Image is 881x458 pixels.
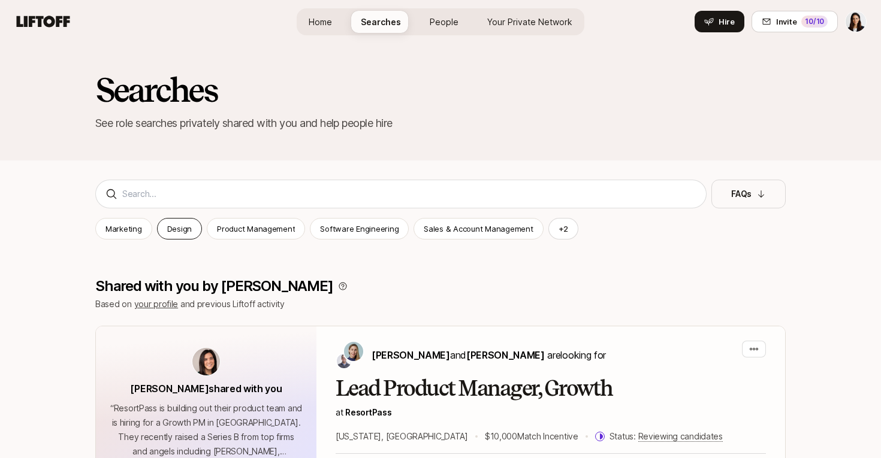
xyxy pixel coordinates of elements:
a: Home [299,11,342,33]
a: Searches [351,11,411,33]
span: People [430,16,458,28]
img: Amy Krym [344,342,363,361]
a: ResortPass [345,407,391,417]
button: Invite10/10 [752,11,838,32]
span: and [450,349,545,361]
input: Search... [122,187,696,201]
h2: Lead Product Manager, Growth [336,377,766,401]
p: Software Engineering [320,223,399,235]
button: FAQs [711,180,786,208]
p: FAQs [731,187,752,201]
p: Marketing [105,223,142,235]
p: Design [167,223,192,235]
img: Ashley Simon [846,11,866,32]
a: your profile [134,299,179,309]
a: Your Private Network [478,11,582,33]
h2: Searches [95,72,786,108]
a: People [420,11,468,33]
span: Searches [361,16,401,28]
p: at [336,405,766,420]
p: are looking for [372,347,606,363]
button: Hire [695,11,744,32]
div: 10 /10 [801,16,828,28]
button: +2 [548,218,579,239]
p: Status: [610,429,723,444]
span: [PERSON_NAME] [466,349,545,361]
p: Product Management [217,223,295,235]
span: [PERSON_NAME] [372,349,450,361]
span: Reviewing candidates [638,431,723,442]
p: [US_STATE], [GEOGRAPHIC_DATA] [336,429,468,444]
img: Josh Berg [337,354,351,368]
span: Invite [776,16,796,28]
p: See role searches privately shared with you and help people hire [95,115,786,132]
p: Shared with you by [PERSON_NAME] [95,278,333,295]
img: avatar-url [192,348,220,375]
span: Hire [719,16,735,28]
span: [PERSON_NAME] shared with you [130,383,282,395]
span: Your Private Network [487,16,572,28]
p: Based on and previous Liftoff activity [95,297,786,311]
p: $10,000 Match Incentive [485,429,578,444]
span: Home [309,16,332,28]
p: Sales & Account Management [424,223,533,235]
